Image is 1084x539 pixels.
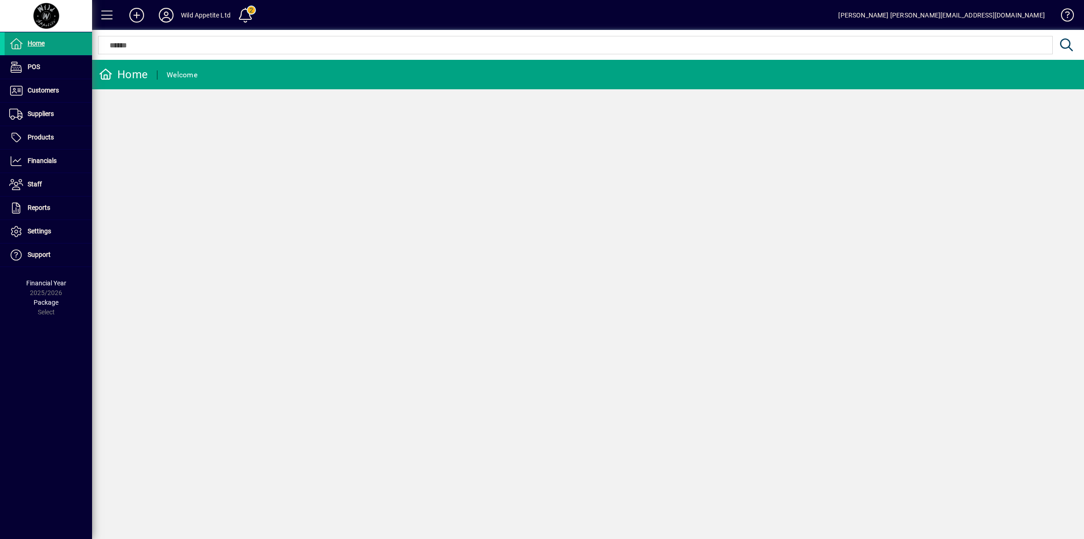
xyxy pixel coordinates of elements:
[28,63,40,70] span: POS
[28,227,51,235] span: Settings
[99,67,148,82] div: Home
[28,87,59,94] span: Customers
[5,150,92,173] a: Financials
[5,173,92,196] a: Staff
[5,79,92,102] a: Customers
[122,7,151,23] button: Add
[5,197,92,220] a: Reports
[5,126,92,149] a: Products
[838,8,1045,23] div: [PERSON_NAME] [PERSON_NAME][EMAIL_ADDRESS][DOMAIN_NAME]
[26,279,66,287] span: Financial Year
[5,56,92,79] a: POS
[5,243,92,267] a: Support
[28,133,54,141] span: Products
[28,40,45,47] span: Home
[28,204,50,211] span: Reports
[28,180,42,188] span: Staff
[1054,2,1072,32] a: Knowledge Base
[151,7,181,23] button: Profile
[28,251,51,258] span: Support
[5,220,92,243] a: Settings
[28,110,54,117] span: Suppliers
[181,8,231,23] div: Wild Appetite Ltd
[5,103,92,126] a: Suppliers
[34,299,58,306] span: Package
[167,68,197,82] div: Welcome
[28,157,57,164] span: Financials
